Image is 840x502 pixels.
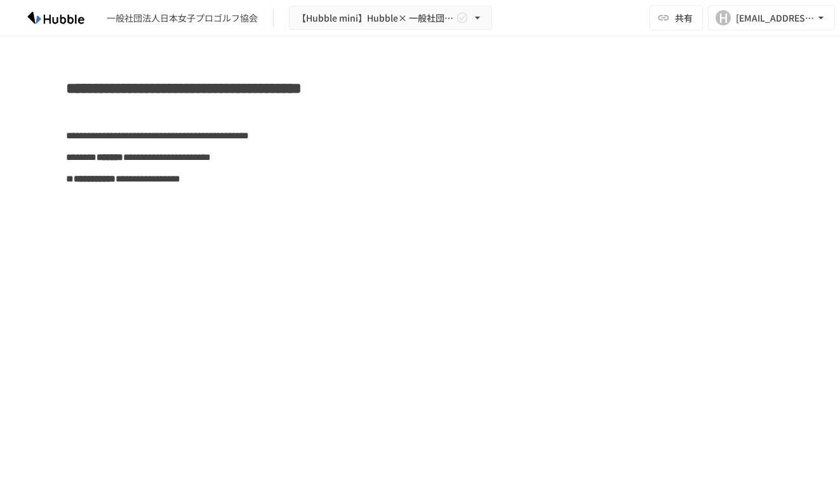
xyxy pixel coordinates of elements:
[708,5,835,30] button: H[EMAIL_ADDRESS][DOMAIN_NAME]
[736,10,815,26] div: [EMAIL_ADDRESS][DOMAIN_NAME]
[297,10,453,26] span: 【Hubble mini】Hubble× 一般社団法人日本女子プロゴルフ協会 オンボーディングプロジェクト
[289,6,492,30] button: 【Hubble mini】Hubble× 一般社団法人日本女子プロゴルフ協会 オンボーディングプロジェクト
[675,11,693,25] span: 共有
[107,11,258,25] div: 一般社団法人日本女子プロゴルフ協会
[650,5,703,30] button: 共有
[716,10,731,25] div: H
[15,8,97,28] img: HzDRNkGCf7KYO4GfwKnzITak6oVsp5RHeZBEM1dQFiQ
